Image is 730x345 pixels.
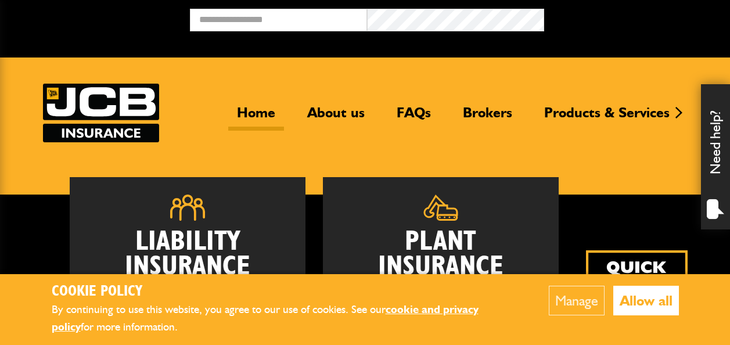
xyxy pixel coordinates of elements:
[52,283,513,301] h2: Cookie Policy
[43,84,159,142] img: JCB Insurance Services logo
[52,303,479,334] a: cookie and privacy policy
[43,84,159,142] a: JCB Insurance Services
[701,84,730,229] div: Need help?
[613,286,679,315] button: Allow all
[535,104,678,131] a: Products & Services
[454,104,521,131] a: Brokers
[299,104,373,131] a: About us
[549,286,605,315] button: Manage
[388,104,440,131] a: FAQs
[52,301,513,336] p: By continuing to use this website, you agree to our use of cookies. See our for more information.
[228,104,284,131] a: Home
[340,229,541,279] h2: Plant Insurance
[544,9,721,27] button: Broker Login
[87,229,288,286] h2: Liability Insurance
